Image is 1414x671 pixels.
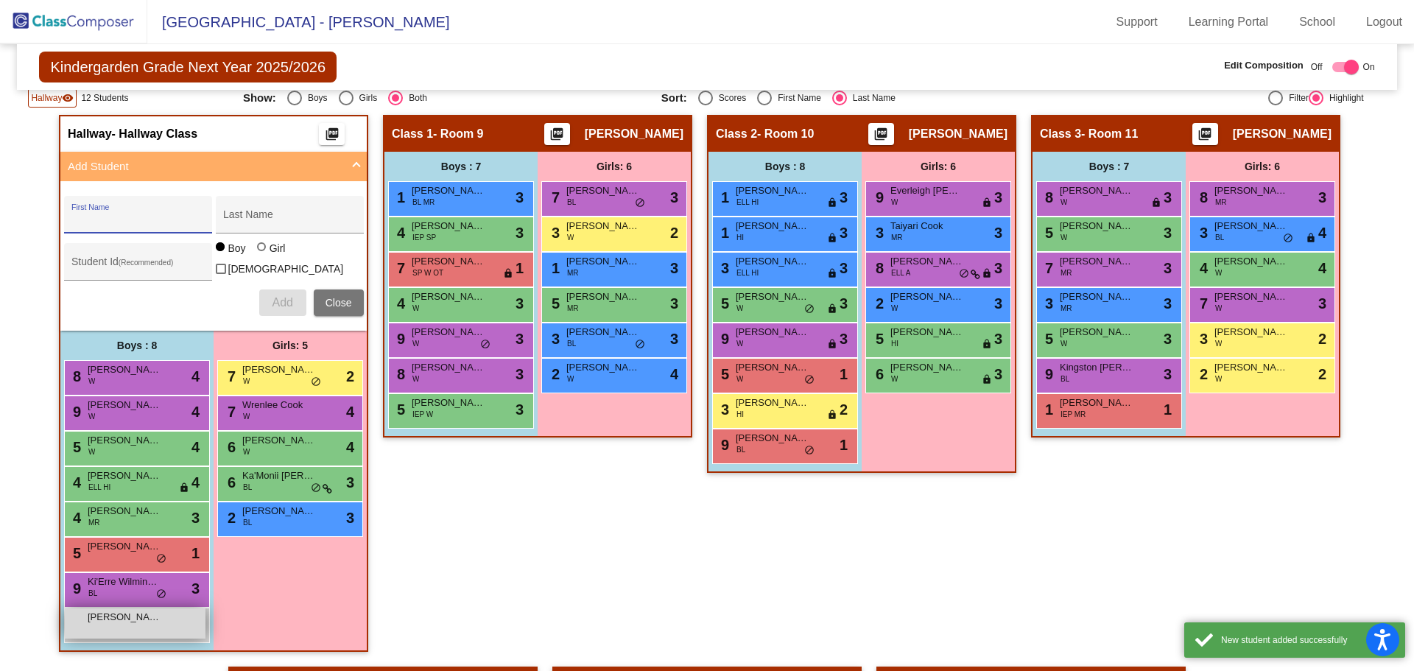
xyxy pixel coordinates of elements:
span: [PERSON_NAME] [1214,254,1288,269]
span: 2 [1318,328,1326,350]
span: Everleigh [PERSON_NAME] [890,183,964,198]
span: [PERSON_NAME] [412,289,485,304]
div: Both [403,91,427,105]
span: MR [1060,303,1072,314]
span: Kindergarden Grade Next Year 2025/2026 [39,52,337,82]
span: [PERSON_NAME] Morning [412,254,485,269]
span: W [88,411,95,422]
span: 5 [69,439,81,455]
span: 3 [840,328,848,350]
span: 4 [191,471,200,493]
span: 3 [1164,222,1172,244]
span: 6 [872,366,884,382]
span: Kingston [PERSON_NAME] [1060,360,1133,375]
span: do_not_disturb_alt [311,376,321,388]
span: 3 [1164,328,1172,350]
span: W [891,197,898,208]
span: 4 [1318,222,1326,244]
a: Learning Portal [1177,10,1281,34]
div: Boys : 7 [1033,152,1186,181]
span: 8 [1196,189,1208,205]
span: 5 [717,366,729,382]
span: 4 [191,436,200,458]
span: 3 [717,401,729,418]
span: [PERSON_NAME] [566,254,640,269]
span: do_not_disturb_alt [959,268,969,280]
span: 3 [516,292,524,315]
span: MR [1215,197,1227,208]
span: 4 [1196,260,1208,276]
span: BL [1215,232,1224,243]
span: Class 1 [392,127,433,141]
span: [PERSON_NAME] [242,504,316,519]
span: 8 [69,368,81,384]
span: 9 [1041,366,1053,382]
span: SP W OT [412,267,443,278]
span: [PERSON_NAME] [736,396,809,410]
span: W [412,303,419,314]
span: [PERSON_NAME] [1060,219,1133,233]
span: W [88,376,95,387]
div: Boy [228,241,246,256]
span: [PERSON_NAME] [242,433,316,448]
span: [PERSON_NAME] [PERSON_NAME] [412,325,485,340]
div: Highlight [1323,91,1364,105]
span: 5 [548,295,560,312]
span: 9 [393,331,405,347]
span: lock [1306,233,1316,245]
span: 3 [516,398,524,421]
span: 3 [717,260,729,276]
span: W [736,303,743,314]
span: 2 [346,365,354,387]
span: 3 [1041,295,1053,312]
span: [PERSON_NAME] [1214,289,1288,304]
span: 1 [548,260,560,276]
span: - Room 10 [757,127,814,141]
span: 2 [548,366,560,382]
span: 3 [994,363,1002,385]
span: [PERSON_NAME] [PERSON_NAME] [88,398,161,412]
span: [PERSON_NAME] [736,360,809,375]
div: Girl [269,241,286,256]
span: lock [827,303,837,315]
span: 1 [191,542,200,564]
span: 3 [1164,186,1172,208]
span: W [1215,338,1222,349]
span: [PERSON_NAME] [1214,325,1288,340]
span: IEP SP [412,232,436,243]
span: BL [88,588,97,599]
span: 1 [717,189,729,205]
span: 3 [516,222,524,244]
span: 7 [548,189,560,205]
span: 8 [1041,189,1053,205]
span: On [1363,60,1375,74]
span: Show: [243,91,276,105]
span: [PERSON_NAME] [1214,219,1288,233]
span: [GEOGRAPHIC_DATA] - [PERSON_NAME] [147,10,449,34]
span: Ka'Monii [PERSON_NAME] [242,468,316,483]
span: 7 [224,404,236,420]
span: 3 [670,292,678,315]
span: lock [982,197,992,209]
mat-radio-group: Select an option [661,91,1069,105]
span: do_not_disturb_alt [311,482,321,494]
span: 3 [346,507,354,529]
span: 3 [1164,292,1172,315]
span: ELL HI [88,482,110,493]
span: do_not_disturb_alt [804,445,815,457]
span: MR [1060,267,1072,278]
span: IEP W [412,409,433,420]
span: [PERSON_NAME] [736,431,809,446]
span: 3 [1196,225,1208,241]
span: 1 [717,225,729,241]
span: W [412,373,419,384]
span: 12 Students [81,91,128,105]
span: 3 [1318,186,1326,208]
span: W [736,373,743,384]
span: 5 [1041,225,1053,241]
span: [PERSON_NAME] [736,254,809,269]
span: 5 [393,401,405,418]
span: W [1215,303,1222,314]
span: 3 [994,186,1002,208]
span: 9 [717,437,729,453]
